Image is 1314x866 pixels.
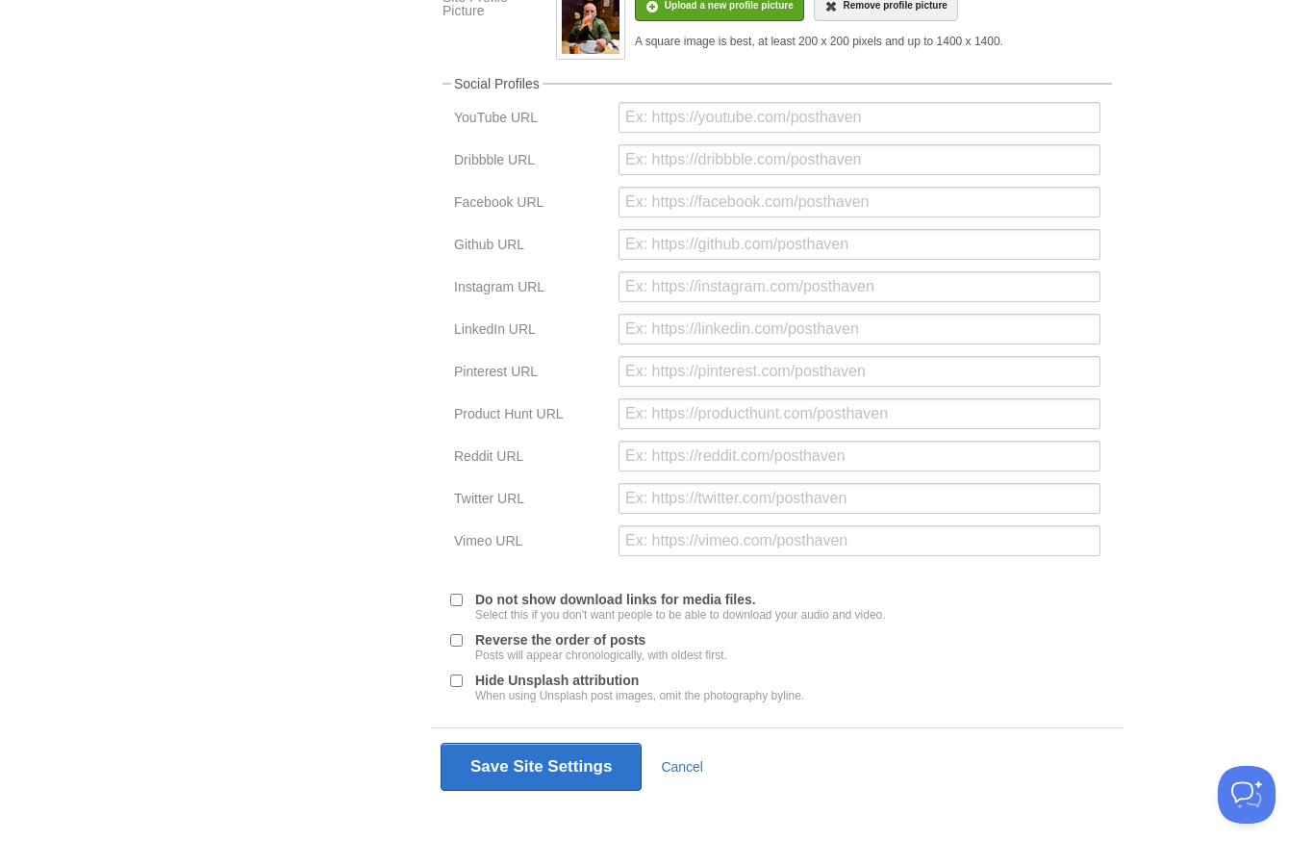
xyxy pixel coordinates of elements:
[454,369,607,387] label: Pinterest URL
[454,538,607,556] label: Vimeo URL
[454,326,607,344] label: LinkedIn URL
[619,402,1100,433] input: Ex: https://producthunt.com/posthaven
[619,191,1100,221] input: Ex: https://facebook.com/posthaven
[619,233,1100,264] input: Ex: https://github.com/posthaven
[475,613,886,624] div: Select this if you don't want people to be able to download your audio and video.
[619,529,1100,560] input: Ex: https://vimeo.com/posthaven
[619,445,1100,475] input: Ex: https://reddit.com/posthaven
[619,106,1100,137] input: Ex: https://youtube.com/posthaven
[454,284,607,302] label: Instagram URL
[475,597,886,624] label: Do not show download links for media files.
[475,694,804,705] div: When using Unsplash post images, omit the photography byline.
[454,496,607,514] label: Twitter URL
[475,653,727,665] div: Posts will appear chronologically, with oldest first.
[665,4,794,14] span: Upload a new profile picture
[619,318,1100,348] input: Ex: https://linkedin.com/posthaven
[619,360,1100,391] input: Ex: https://pinterest.com/posthaven
[475,677,804,705] label: Hide Unsplash attribution
[454,411,607,429] label: Product Hunt URL
[454,453,607,471] label: Reddit URL
[454,115,607,133] label: YouTube URL
[635,39,1003,51] div: A square image is best, at least 200 x 200 pixels and up to 1400 x 1400.
[619,148,1100,179] input: Ex: https://dribbble.com/posthaven
[843,4,947,14] span: Remove profile picture
[475,637,727,665] label: Reverse the order of posts
[454,157,607,175] label: Dribbble URL
[619,275,1100,306] input: Ex: https://instagram.com/posthaven
[451,81,543,94] legend: Social Profiles
[454,242,607,260] label: Github URL
[661,763,703,778] a: Cancel
[454,199,607,217] label: Facebook URL
[441,747,642,795] button: Save Site Settings
[1218,770,1276,828] iframe: Help Scout Beacon - Open
[619,487,1100,518] input: Ex: https://twitter.com/posthaven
